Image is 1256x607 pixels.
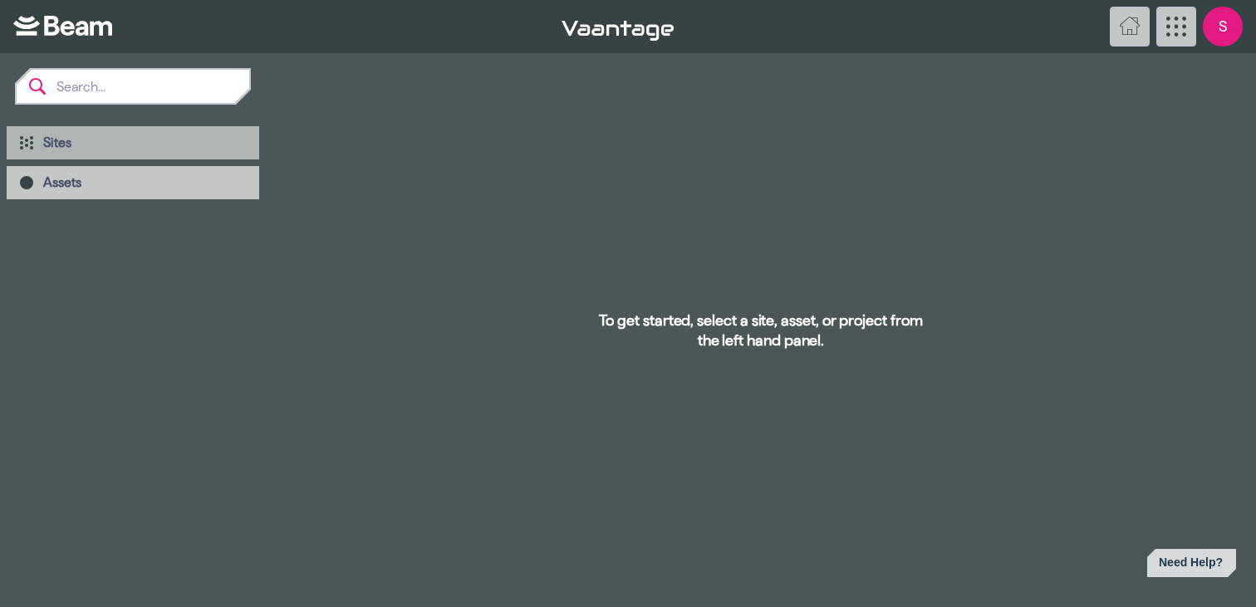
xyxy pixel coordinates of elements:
iframe: Help widget launcher [1113,542,1243,589]
span: S [1203,7,1243,47]
h2: To get started, select a site, asset, or project from the left hand panel. [591,311,930,350]
span: Sites [43,135,71,149]
button: Home [1110,7,1150,47]
button: App Menu [1156,7,1196,47]
div: Account Menu [1203,7,1243,47]
img: Vaantage - Home [562,21,674,41]
img: Beam - Home [13,16,112,36]
span: Assets [43,175,81,189]
input: Search... [47,70,249,103]
div: v 1.3.0 [562,17,1103,37]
